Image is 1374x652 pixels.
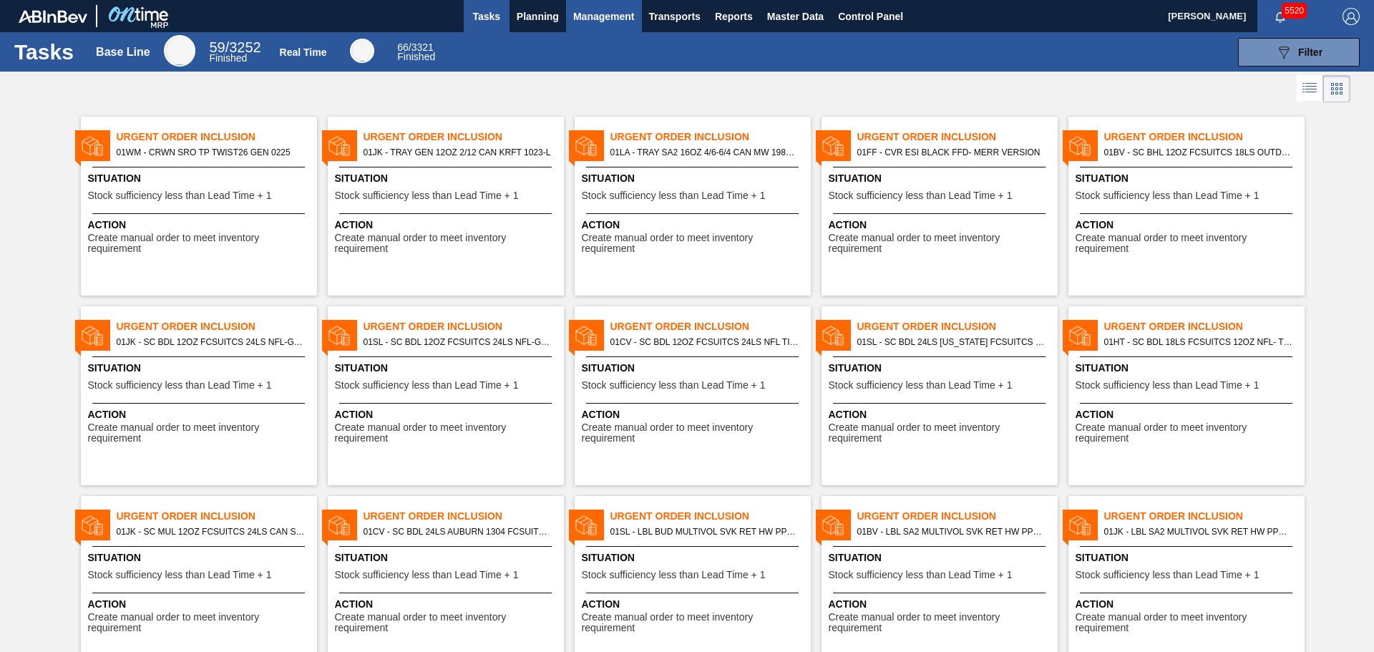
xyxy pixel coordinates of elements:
img: status [822,325,844,346]
span: Urgent Order Inclusion [117,509,317,524]
img: status [82,325,103,346]
span: Create manual order to meet inventory requirement [1076,233,1301,255]
span: Reports [715,8,753,25]
span: Stock sufficiency less than Lead Time + 1 [582,190,766,201]
span: Urgent Order Inclusion [610,130,811,145]
span: Urgent Order Inclusion [117,130,317,145]
span: Action [88,407,313,422]
img: status [1069,515,1091,536]
span: Create manual order to meet inventory requirement [582,422,807,444]
span: 01CV - SC BDL 24LS AUBURN 1304 FCSUITCS 12OZ [364,524,552,540]
span: Situation [335,361,560,376]
span: Master Data [767,8,824,25]
span: 01BV - SC BHL 12OZ FCSUITCS 18LS OUTDOOR [1104,145,1293,160]
span: Situation [88,171,313,186]
span: Stock sufficiency less than Lead Time + 1 [829,190,1013,201]
span: Stock sufficiency less than Lead Time + 1 [582,570,766,580]
span: 66 [397,42,409,53]
img: status [328,135,350,157]
span: Situation [1076,171,1301,186]
span: Create manual order to meet inventory requirement [829,233,1054,255]
span: Action [829,597,1054,612]
button: Filter [1238,38,1360,67]
img: status [822,135,844,157]
span: 01CV - SC BDL 12OZ FCSUITCS 24LS NFL TITANS HULK HANDLE [610,334,799,350]
span: Situation [582,550,807,565]
img: status [328,325,350,346]
span: Stock sufficiency less than Lead Time + 1 [88,570,272,580]
span: Stock sufficiency less than Lead Time + 1 [829,570,1013,580]
span: Create manual order to meet inventory requirement [88,233,313,255]
span: Finished [397,51,435,62]
span: Urgent Order Inclusion [364,319,564,334]
span: Situation [582,171,807,186]
span: 01JK - SC BDL 12OZ FCSUITCS 24LS NFL-GENERIC SHIELD HULK HANDLE [117,334,306,350]
span: / 3252 [209,39,260,55]
span: Create manual order to meet inventory requirement [829,422,1054,444]
span: Control Panel [838,8,903,25]
span: Urgent Order Inclusion [1104,130,1305,145]
div: Real Time [350,39,374,63]
div: Real Time [280,47,327,58]
img: status [82,135,103,157]
span: 01JK - TRAY GEN 12OZ 2/12 CAN KRFT 1023-L [364,145,552,160]
span: Action [88,597,313,612]
span: Urgent Order Inclusion [610,509,811,524]
span: Urgent Order Inclusion [857,319,1058,334]
span: Action [1076,218,1301,233]
span: Create manual order to meet inventory requirement [335,233,560,255]
span: Situation [88,361,313,376]
div: Card Vision [1323,75,1350,102]
span: Create manual order to meet inventory requirement [335,422,560,444]
div: Base Line [96,46,150,59]
span: Create manual order to meet inventory requirement [829,612,1054,634]
span: Filter [1298,47,1322,58]
span: Create manual order to meet inventory requirement [88,612,313,634]
span: 01HT - SC BDL 18LS FCSUITCS 12OZ NFL- TEXANS 01 [1104,334,1293,350]
span: 01LA - TRAY SA2 16OZ 4/6-6/4 CAN MW 1986-D [610,145,799,160]
span: Action [1076,597,1301,612]
span: Situation [88,550,313,565]
img: status [1069,325,1091,346]
img: TNhmsLtSVTkK8tSr43FrP2fwEKptu5GPRR3wAAAABJRU5ErkJggg== [19,10,87,23]
span: Situation [829,171,1054,186]
span: Stock sufficiency less than Lead Time + 1 [335,380,519,391]
span: / 3321 [397,42,434,53]
span: Action [582,597,807,612]
span: Urgent Order Inclusion [117,319,317,334]
span: Action [1076,407,1301,422]
span: 5520 [1282,3,1307,19]
span: Urgent Order Inclusion [857,130,1058,145]
span: Situation [829,550,1054,565]
span: Finished [209,52,247,64]
span: Stock sufficiency less than Lead Time + 1 [88,380,272,391]
span: Urgent Order Inclusion [1104,509,1305,524]
span: 01BV - LBL SA2 MULTIVOL SVK RET HW PPS #4 [857,524,1046,540]
span: Stock sufficiency less than Lead Time + 1 [829,380,1013,391]
span: Create manual order to meet inventory requirement [335,612,560,634]
span: Situation [335,550,560,565]
div: Base Line [209,42,260,63]
span: Situation [829,361,1054,376]
span: Create manual order to meet inventory requirement [1076,612,1301,634]
span: Situation [1076,550,1301,565]
span: Action [335,407,560,422]
span: 01FF - CVR ESI BLACK FFD- MERR VERSION [857,145,1046,160]
span: Stock sufficiency less than Lead Time + 1 [335,190,519,201]
span: Stock sufficiency less than Lead Time + 1 [1076,570,1259,580]
span: Urgent Order Inclusion [610,319,811,334]
span: Create manual order to meet inventory requirement [582,233,807,255]
span: Urgent Order Inclusion [1104,319,1305,334]
span: Create manual order to meet inventory requirement [582,612,807,634]
span: Action [335,218,560,233]
img: status [82,515,103,536]
span: Stock sufficiency less than Lead Time + 1 [88,190,272,201]
button: Notifications [1257,6,1303,26]
div: Real Time [397,43,435,62]
span: Action [582,407,807,422]
img: status [1069,135,1091,157]
span: 59 [209,39,225,55]
img: status [575,515,597,536]
span: Action [335,597,560,612]
span: Situation [582,361,807,376]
